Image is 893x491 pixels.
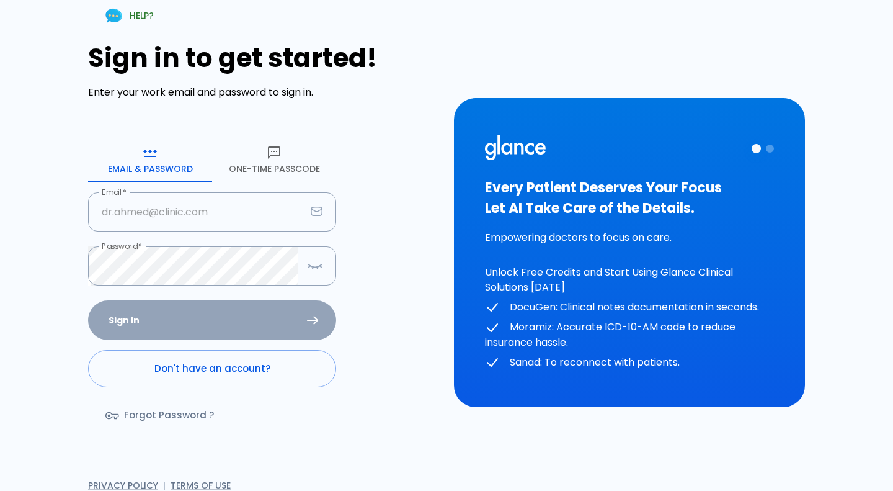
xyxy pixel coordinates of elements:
p: Unlock Free Credits and Start Using Glance Clinical Solutions [DATE] [485,265,774,295]
p: DocuGen: Clinical notes documentation in seconds. [485,300,774,315]
p: Sanad: To reconnect with patients. [485,355,774,371]
h1: Sign in to get started! [88,43,439,73]
p: Moramiz: Accurate ICD-10-AM code to reduce insurance hassle. [485,320,774,350]
a: Forgot Password ? [88,397,234,433]
h3: Every Patient Deserves Your Focus Let AI Take Care of the Details. [485,178,774,218]
img: Chat Support [103,5,125,27]
p: Empowering doctors to focus on care. [485,230,774,245]
input: dr.ahmed@clinic.com [88,192,306,232]
button: One-Time Passcode [212,138,336,182]
a: Don't have an account? [88,350,336,387]
p: Enter your work email and password to sign in. [88,85,439,100]
button: Email & Password [88,138,212,182]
